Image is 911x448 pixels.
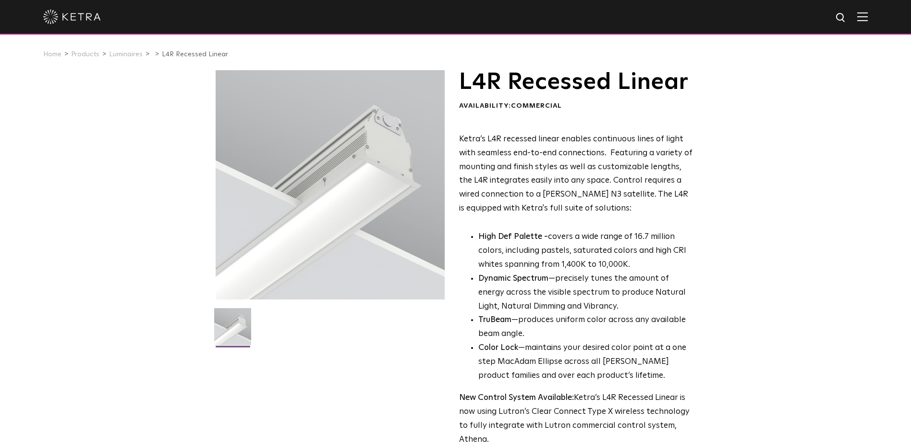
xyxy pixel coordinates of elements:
a: L4R Recessed Linear [162,51,228,58]
strong: Color Lock [478,344,518,352]
div: Availability: [459,101,693,111]
img: L4R-2021-Web-Square [214,308,251,352]
img: Hamburger%20Nav.svg [857,12,868,21]
strong: Dynamic Spectrum [478,274,548,283]
p: covers a wide range of 16.7 million colors, including pastels, saturated colors and high CRI whit... [478,230,693,272]
li: —produces uniform color across any available beam angle. [478,313,693,341]
a: Products [71,51,99,58]
strong: New Control System Available: [459,394,574,402]
a: Luminaires [109,51,143,58]
span: Commercial [511,102,562,109]
li: —precisely tunes the amount of energy across the visible spectrum to produce Natural Light, Natur... [478,272,693,314]
h1: L4R Recessed Linear [459,70,693,94]
img: search icon [835,12,847,24]
strong: TruBeam [478,316,511,324]
img: ketra-logo-2019-white [43,10,101,24]
p: Ketra’s L4R Recessed Linear is now using Lutron’s Clear Connect Type X wireless technology to ful... [459,391,693,447]
li: —maintains your desired color point at a one step MacAdam Ellipse across all [PERSON_NAME] produc... [478,341,693,383]
p: Ketra’s L4R recessed linear enables continuous lines of light with seamless end-to-end connection... [459,133,693,216]
strong: High Def Palette - [478,233,548,241]
a: Home [43,51,61,58]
